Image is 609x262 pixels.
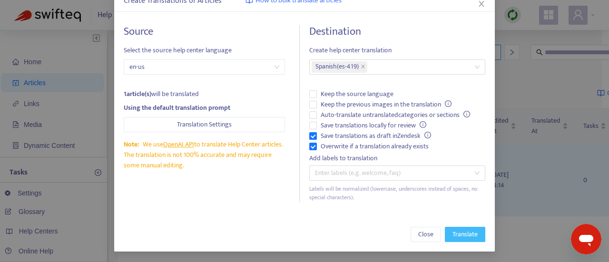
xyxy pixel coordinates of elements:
[315,61,359,73] span: Spanish ( es-419 )
[129,60,279,74] span: en-us
[124,45,285,56] span: Select the source help center language
[418,229,433,240] span: Close
[309,153,485,164] div: Add labels to translation
[411,227,441,242] button: Close
[420,121,426,128] span: info-circle
[445,100,452,107] span: info-circle
[177,119,232,130] span: Translation Settings
[124,88,151,99] strong: 1 article(s)
[309,25,485,38] h4: Destination
[445,227,485,242] button: Translate
[571,224,601,254] iframe: Button to launch messaging window
[124,89,285,99] div: will be translated
[317,99,455,110] span: Keep the previous images in the translation
[124,117,285,132] button: Translation Settings
[163,139,194,150] a: OpenAI API
[463,111,470,117] span: info-circle
[361,64,365,70] span: close
[317,131,435,141] span: Save translations as draft in Zendesk
[424,132,431,138] span: info-circle
[124,103,285,113] div: Using the default translation prompt
[452,229,478,240] span: Translate
[317,89,397,99] span: Keep the source language
[309,45,485,56] span: Create help center translation
[309,184,485,203] div: Labels will be normalized (lowercase, underscores instead of spaces, no special characters).
[124,139,285,171] div: We use to translate Help Center articles. The translation is not 100% accurate and may require so...
[124,25,285,38] h4: Source
[124,139,139,150] span: Note:
[317,141,432,152] span: Overwrite if a translation already exists
[317,110,474,120] span: Auto-translate untranslated categories or sections
[317,120,430,131] span: Save translations locally for review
